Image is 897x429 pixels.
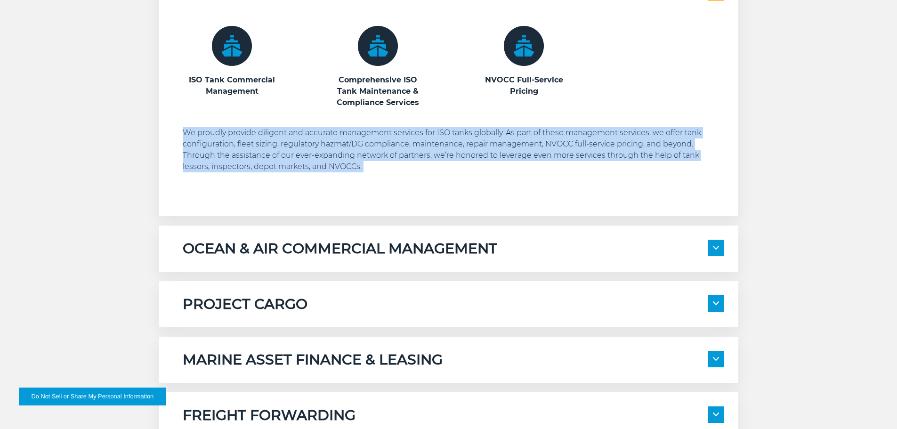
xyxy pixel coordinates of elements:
h3: ISO Tank Commercial Management [183,74,282,97]
iframe: Chat Widget [850,384,897,429]
p: We proudly provide diligent and accurate management services for ISO tanks globally. As part of t... [183,127,724,172]
img: arrow [713,301,719,305]
button: Do Not Sell or Share My Personal Information [19,388,166,405]
h5: OCEAN & AIR COMMERCIAL MANAGEMENT [183,240,497,258]
h5: FREIGHT FORWARDING [183,406,356,424]
img: arrow [713,413,719,416]
img: arrow [713,357,719,361]
h5: PROJECT CARGO [183,295,307,313]
h3: NVOCC Full-Service Pricing [475,74,574,97]
img: arrow [713,246,719,250]
h3: Comprehensive ISO Tank Maintenance & Compliance Services [329,74,428,108]
h5: MARINE ASSET FINANCE & LEASING [183,351,443,369]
